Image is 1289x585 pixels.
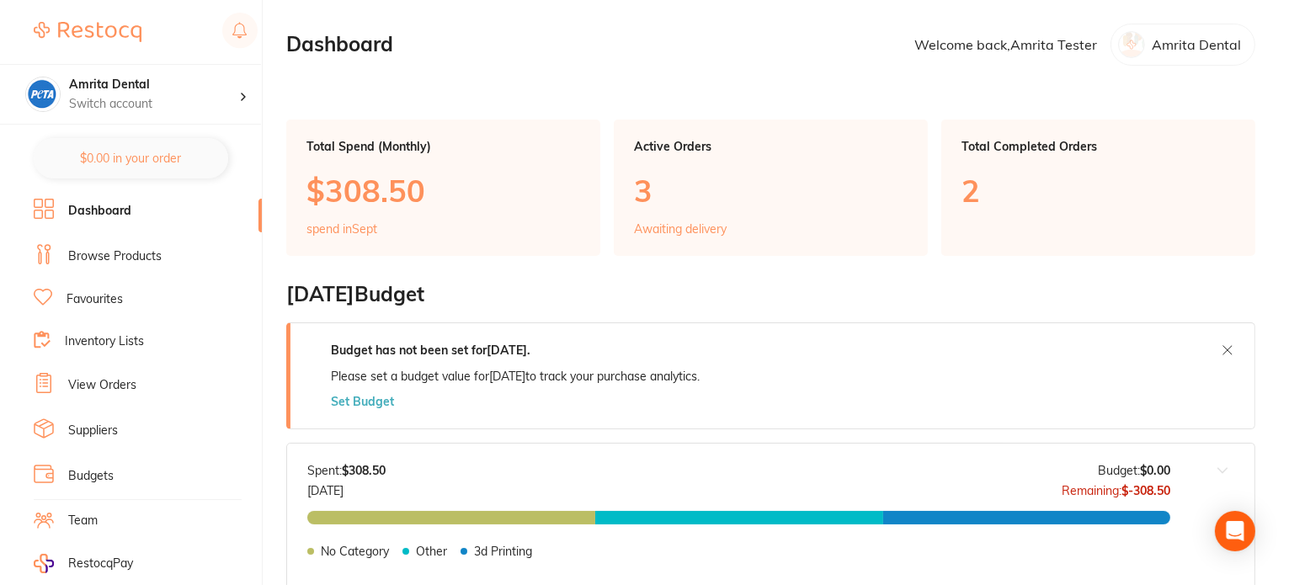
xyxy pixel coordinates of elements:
[26,77,60,111] img: Amrita Dental
[34,554,133,573] a: RestocqPay
[65,333,144,350] a: Inventory Lists
[1121,483,1170,498] strong: $-308.50
[68,556,133,572] span: RestocqPay
[69,96,239,113] p: Switch account
[34,138,228,178] button: $0.00 in your order
[69,77,239,93] h4: Amrita Dental
[474,545,532,558] p: 3d Printing
[331,395,394,408] button: Set Budget
[306,140,580,153] p: Total Spend (Monthly)
[306,222,377,236] p: spend in Sept
[634,222,727,236] p: Awaiting delivery
[68,423,118,439] a: Suppliers
[961,140,1235,153] p: Total Completed Orders
[331,343,530,358] strong: Budget has not been set for [DATE] .
[941,120,1255,256] a: Total Completed Orders2
[1098,464,1170,477] p: Budget:
[961,173,1235,208] p: 2
[634,140,908,153] p: Active Orders
[34,554,54,573] img: RestocqPay
[306,173,580,208] p: $308.50
[634,173,908,208] p: 3
[68,513,98,529] a: Team
[416,545,447,558] p: Other
[1152,37,1241,52] p: Amrita Dental
[1215,511,1255,551] div: Open Intercom Messenger
[286,120,600,256] a: Total Spend (Monthly)$308.50spend inSept
[68,377,136,394] a: View Orders
[307,464,386,477] p: Spent:
[614,120,928,256] a: Active Orders3Awaiting delivery
[286,283,1255,306] h2: [DATE] Budget
[914,37,1097,52] p: Welcome back, Amrita Tester
[1140,463,1170,478] strong: $0.00
[68,248,162,265] a: Browse Products
[286,33,393,56] h2: Dashboard
[34,22,141,42] img: Restocq Logo
[68,203,131,220] a: Dashboard
[331,370,700,383] p: Please set a budget value for [DATE] to track your purchase analytics.
[307,477,386,497] p: [DATE]
[1062,477,1170,497] p: Remaining:
[67,291,123,308] a: Favourites
[342,463,386,478] strong: $308.50
[68,468,114,485] a: Budgets
[321,545,389,558] p: No Category
[34,13,141,51] a: Restocq Logo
